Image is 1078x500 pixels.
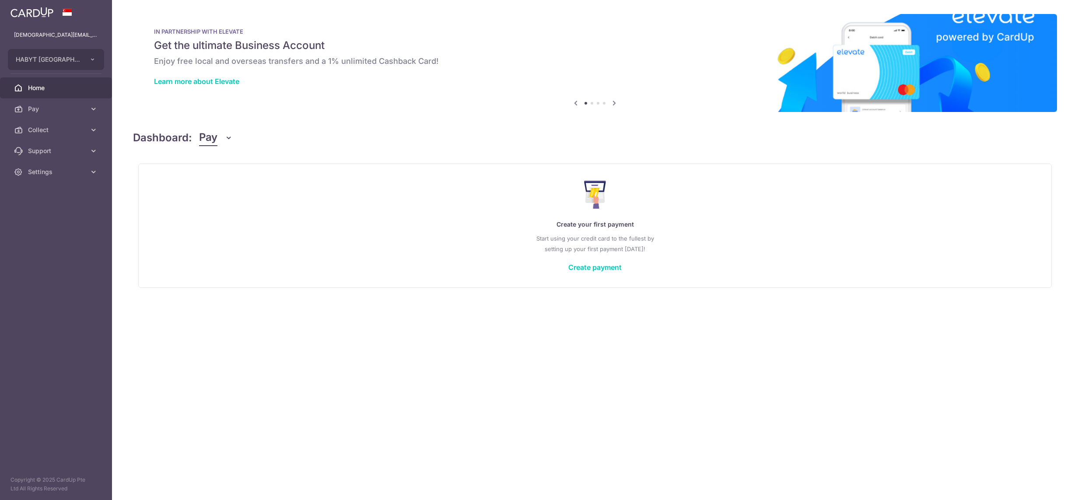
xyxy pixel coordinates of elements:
[8,49,104,70] button: HABYT [GEOGRAPHIC_DATA] ONE PTE. LTD.
[28,84,86,92] span: Home
[584,181,606,209] img: Make Payment
[154,56,1036,66] h6: Enjoy free local and overseas transfers and a 1% unlimited Cashback Card!
[16,55,80,64] span: HABYT [GEOGRAPHIC_DATA] ONE PTE. LTD.
[154,38,1036,52] h5: Get the ultimate Business Account
[28,105,86,113] span: Pay
[28,147,86,155] span: Support
[154,77,239,86] a: Learn more about Elevate
[199,129,233,146] button: Pay
[156,233,1034,254] p: Start using your credit card to the fullest by setting up your first payment [DATE]!
[568,263,622,272] a: Create payment
[28,168,86,176] span: Settings
[133,14,1057,112] img: Renovation banner
[10,7,53,17] img: CardUp
[28,126,86,134] span: Collect
[156,219,1034,230] p: Create your first payment
[154,28,1036,35] p: IN PARTNERSHIP WITH ELEVATE
[133,130,192,146] h4: Dashboard:
[199,129,217,146] span: Pay
[14,31,98,39] p: [DEMOGRAPHIC_DATA][EMAIL_ADDRESS][DOMAIN_NAME]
